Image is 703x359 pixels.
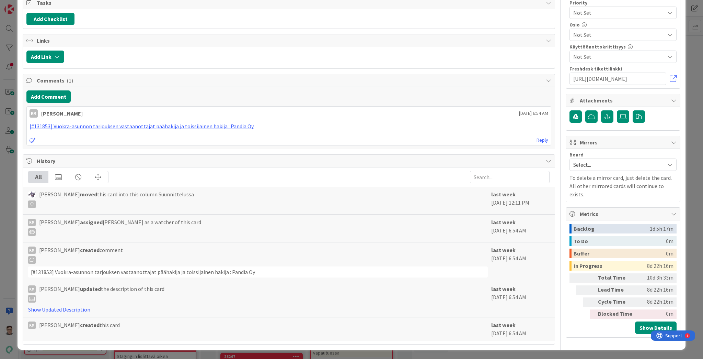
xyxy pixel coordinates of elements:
[28,306,90,313] a: Show Updated Description
[491,322,516,328] b: last week
[491,218,550,239] div: [DATE] 6:54 AM
[470,171,550,183] input: Search...
[574,236,666,246] div: To Do
[26,51,64,63] button: Add Link
[573,31,665,39] span: Not Set
[573,160,661,170] span: Select...
[26,90,71,103] button: Add Comment
[39,190,194,208] span: [PERSON_NAME] this card into this column Suunnittelussa
[569,174,677,198] p: To delete a mirror card, just delete the card. All other mirrored cards will continue to exists.
[30,109,38,118] div: KM
[491,247,516,253] b: last week
[28,171,48,183] div: All
[491,285,550,314] div: [DATE] 6:54 AM
[491,219,516,226] b: last week
[638,273,673,283] div: 10d 3h 33m
[569,22,677,27] div: Osio
[638,285,673,295] div: 8d 22h 16m
[37,76,542,85] span: Comments
[26,13,74,25] button: Add Checklist
[41,109,83,118] div: [PERSON_NAME]
[573,53,665,61] span: Not Set
[80,285,101,292] b: updated
[28,322,36,329] div: KM
[80,191,97,198] b: moved
[491,285,516,292] b: last week
[574,249,666,258] div: Buffer
[638,297,673,307] div: 8d 22h 16m
[650,224,673,233] div: 1d 5h 17m
[491,321,550,337] div: [DATE] 6:54 AM
[580,210,668,218] span: Metrics
[666,236,673,246] div: 0m
[28,219,36,226] div: KM
[519,110,548,117] span: [DATE] 6:54 AM
[537,136,548,144] a: Reply
[598,297,636,307] div: Cycle Time
[39,321,120,329] span: [PERSON_NAME] this card
[598,309,636,319] div: Blocked Time
[598,273,636,283] div: Total Time
[14,1,31,9] span: Support
[39,246,123,264] span: [PERSON_NAME] comment
[638,309,673,319] div: 0m
[39,218,201,236] span: [PERSON_NAME] [PERSON_NAME] as a watcher of this card
[28,247,36,254] div: KM
[574,224,650,233] div: Backlog
[28,191,36,198] img: LM
[580,96,668,105] span: Attachments
[37,36,542,45] span: Links
[573,8,661,18] span: Not Set
[491,191,516,198] b: last week
[37,157,542,165] span: History
[28,266,488,278] div: [#131853] Vuokra-asunnon tarjouksen vastaanottajat päähakija ja toissijainen hakija : Pandia Oy
[598,285,636,295] div: Lead Time
[80,322,100,328] b: created
[36,3,37,8] div: 1
[67,77,73,84] span: ( 1 )
[80,247,100,253] b: created
[569,66,677,71] div: Freshdesk tikettilinkki
[569,0,677,5] div: Priority
[30,123,254,130] a: [#131853] Vuokra-asunnon tarjouksen vastaanottajat päähakija ja toissijainen hakija : Pandia Oy
[569,152,584,157] span: Board
[28,285,36,293] div: KM
[80,219,103,226] b: assigned
[635,322,677,334] button: Show Details
[666,249,673,258] div: 0m
[580,138,668,146] span: Mirrors
[491,190,550,211] div: [DATE] 12:11 PM
[491,246,550,278] div: [DATE] 6:54 AM
[647,261,673,271] div: 8d 22h 16m
[39,285,164,303] span: [PERSON_NAME] the description of this card
[569,44,677,49] div: Käyttöönottokriittisyys
[574,261,647,271] div: In Progress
